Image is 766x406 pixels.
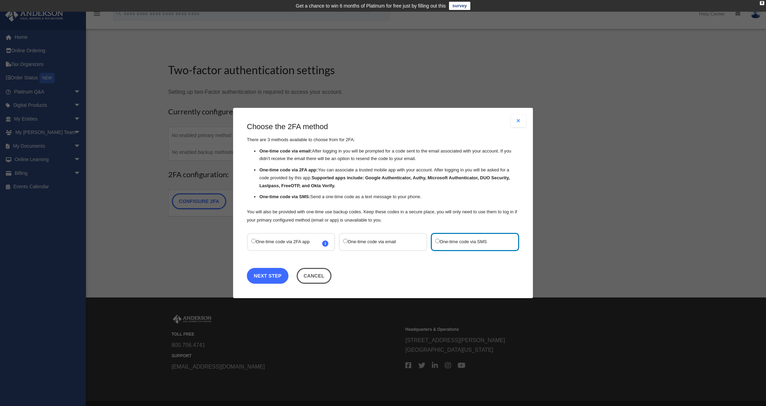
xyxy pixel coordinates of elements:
h3: Choose the 2FA method [247,122,519,132]
label: One-time code via SMS [435,237,508,247]
input: One-time code via 2FA appi [251,239,256,243]
button: Close modal [511,115,526,127]
div: Get a chance to win 6 months of Platinum for free just by filling out this [296,2,446,10]
li: You can associate a trusted mobile app with your account. After logging in you will be asked for ... [259,166,519,190]
p: You will also be provided with one-time use backup codes. Keep these codes in a secure place, you... [247,208,519,224]
strong: One-time code via 2FA app: [259,167,318,172]
input: One-time code via SMS [435,239,440,243]
span: i [322,240,328,247]
label: One-time code via email [343,237,416,247]
input: One-time code via email [343,239,348,243]
strong: Supported apps include: Google Authenticator, Authy, Microsoft Authenticator, DUO Security, Lastp... [259,175,510,188]
li: Send a one-time code as a text message to your phone. [259,193,519,201]
div: There are 3 methods available to choose from for 2FA: [247,122,519,224]
div: close [760,1,764,5]
label: One-time code via 2FA app [251,237,324,247]
li: After logging in you will be prompted for a code sent to the email associated with your account. ... [259,147,519,163]
strong: One-time code via SMS: [259,194,310,200]
a: Next Step [247,268,288,284]
button: Close this dialog window [297,268,331,284]
strong: One-time code via email: [259,148,312,154]
a: survey [449,2,470,10]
